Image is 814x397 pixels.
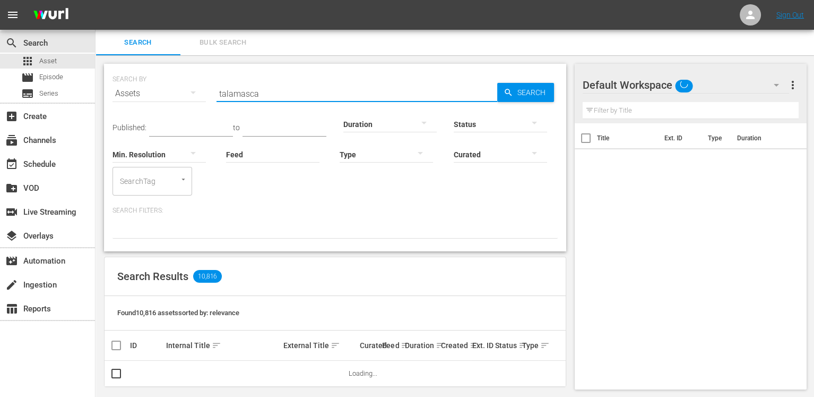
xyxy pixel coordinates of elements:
th: Type [701,123,730,153]
span: Series [21,87,34,100]
span: Overlays [5,230,18,242]
div: Assets [112,79,206,108]
span: Reports [5,302,18,315]
span: sort [331,341,340,350]
span: sort [401,341,410,350]
span: Asset [21,55,34,67]
span: Channels [5,134,18,147]
span: sort [436,341,445,350]
p: Search Filters: [112,206,558,215]
span: Episode [21,71,34,84]
span: Create [5,110,18,123]
span: Search [5,37,18,49]
span: Live Streaming [5,206,18,218]
span: Search Results [117,270,188,283]
span: Schedule [5,158,18,171]
button: Search [497,83,554,102]
div: Created [441,339,469,352]
span: 10,816 [193,270,222,283]
div: Type [522,339,537,352]
div: ID [130,341,163,350]
img: ans4CAIJ8jUAAAAAAAAAAAAAAAAAAAAAAAAgQb4GAAAAAAAAAAAAAAAAAAAAAAAAJMjXAAAAAAAAAAAAAAAAAAAAAAAAgAT5G... [25,3,76,28]
span: Episode [39,72,63,82]
span: Loading... [349,369,377,377]
span: Automation [5,255,18,267]
div: Feed [382,339,401,352]
th: Title [597,123,658,153]
span: Search [513,83,554,102]
span: to [233,123,240,132]
span: Published: [112,123,146,132]
span: Found 10,816 assets sorted by: relevance [117,309,239,317]
span: sort [212,341,221,350]
th: Duration [730,123,794,153]
button: more_vert [786,72,799,98]
span: Bulk Search [187,37,259,49]
div: Default Workspace [583,70,790,100]
div: Ext. ID [472,341,491,350]
span: more_vert [786,79,799,91]
span: Asset [39,56,57,66]
a: Sign Out [776,11,804,19]
div: Internal Title [166,339,280,352]
th: Ext. ID [657,123,701,153]
button: Open [178,174,188,184]
span: VOD [5,182,18,195]
span: Ingestion [5,278,18,291]
div: External Title [283,339,357,352]
span: sort [470,341,479,350]
div: Curated [360,341,379,350]
div: Duration [405,339,438,352]
span: Search [102,37,174,49]
span: sort [518,341,528,350]
span: Series [39,88,58,99]
span: menu [6,9,19,21]
div: Status [495,339,519,352]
